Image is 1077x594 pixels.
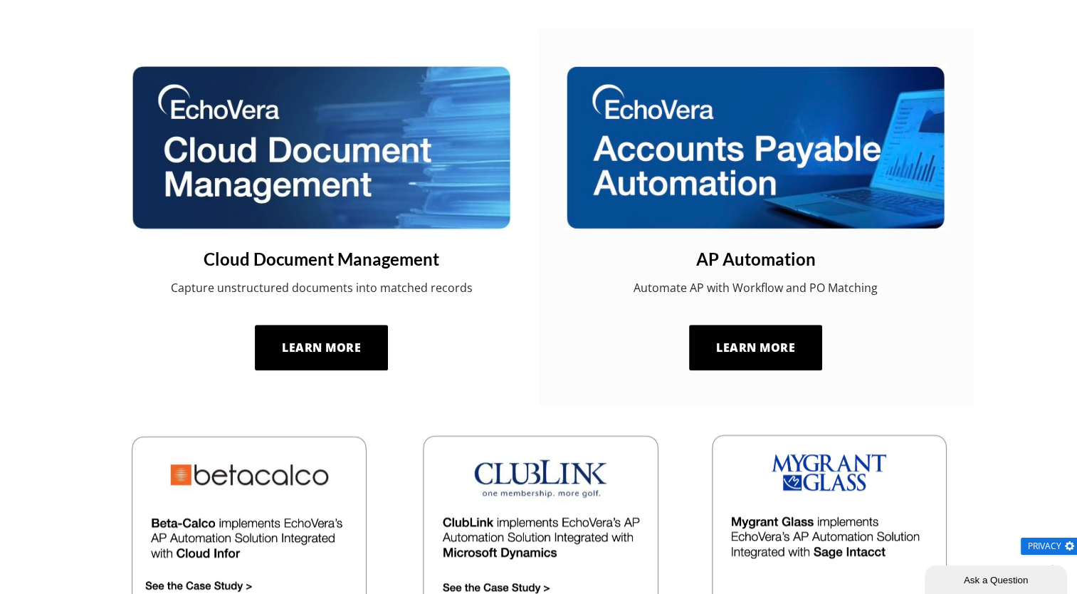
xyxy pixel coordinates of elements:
[130,279,513,296] p: Capture unstructured documents into matched records
[925,563,1070,594] iframe: chat widget
[564,279,947,296] p: Automate AP with Workflow and PO Matching
[1063,540,1076,552] img: gear.png
[130,64,513,231] img: cloud document management
[564,248,947,271] a: AP Automation
[255,325,389,370] a: Learn More
[130,248,513,271] a: Cloud Document Management
[282,340,361,355] span: Learn More
[564,64,947,231] img: accounts payable automation
[1028,542,1061,550] span: Privacy
[689,325,823,370] a: Learn More
[716,340,795,355] span: Learn More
